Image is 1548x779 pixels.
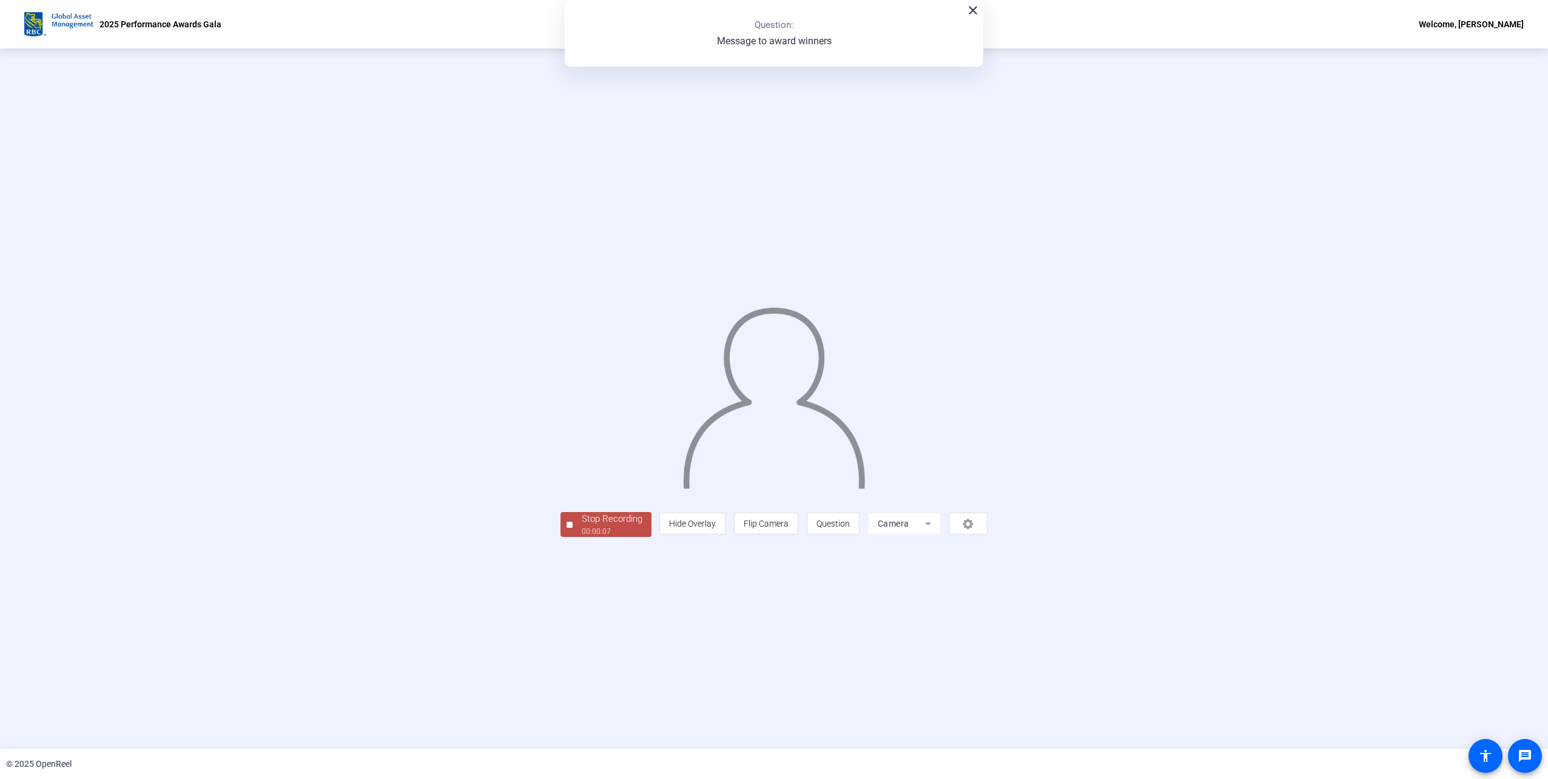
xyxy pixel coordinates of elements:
img: overlay [682,297,867,489]
button: Question [807,513,860,535]
p: 2025 Performance Awards Gala [99,17,221,32]
span: Question [816,519,850,528]
p: Message to award winners [717,34,832,49]
div: Stop Recording [582,512,642,526]
mat-icon: close [966,3,980,18]
button: Stop Recording00:00:07 [560,512,651,537]
span: Flip Camera [744,519,789,528]
span: Hide Overlay [669,519,716,528]
div: Welcome, [PERSON_NAME] [1419,17,1524,32]
mat-icon: message [1518,749,1532,763]
mat-icon: accessibility [1478,749,1493,763]
p: Question: [755,18,793,32]
div: 00:00:07 [582,526,642,537]
button: Flip Camera [734,513,798,535]
div: © 2025 OpenReel [6,758,72,771]
img: OpenReel logo [24,12,93,36]
button: Hide Overlay [659,513,725,535]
